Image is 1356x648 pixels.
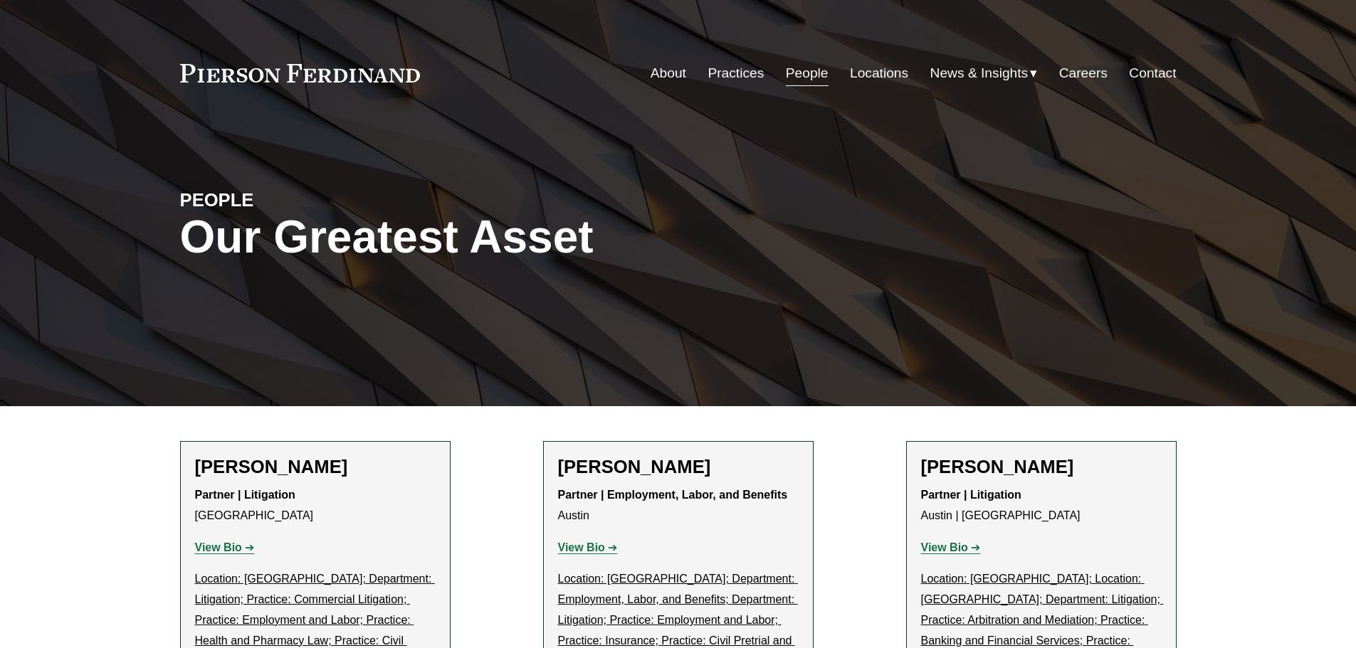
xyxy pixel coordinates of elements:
[558,541,605,553] strong: View Bio
[195,485,436,526] p: [GEOGRAPHIC_DATA]
[651,60,686,87] a: About
[558,456,799,478] h2: [PERSON_NAME]
[921,541,981,553] a: View Bio
[558,485,799,526] p: Austin
[1059,60,1108,87] a: Careers
[708,60,764,87] a: Practices
[195,456,436,478] h2: [PERSON_NAME]
[195,541,242,553] strong: View Bio
[921,489,1021,501] strong: Partner | Litigation
[195,541,255,553] a: View Bio
[558,489,788,501] strong: Partner | Employment, Labor, and Benefits
[921,485,1162,526] p: Austin | [GEOGRAPHIC_DATA]
[180,211,844,263] h1: Our Greatest Asset
[786,60,829,87] a: People
[930,61,1029,86] span: News & Insights
[930,60,1038,87] a: folder dropdown
[180,188,429,211] h4: PEOPLE
[558,541,618,553] a: View Bio
[1129,60,1176,87] a: Contact
[195,489,295,501] strong: Partner | Litigation
[921,541,968,553] strong: View Bio
[850,60,908,87] a: Locations
[921,456,1162,478] h2: [PERSON_NAME]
